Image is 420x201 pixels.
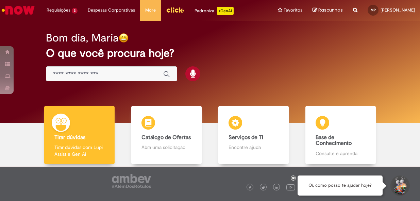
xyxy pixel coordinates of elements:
[286,183,295,191] img: logo_footer_youtube.png
[54,134,85,141] b: Tirar dúvidas
[72,8,78,14] span: 2
[1,3,36,17] img: ServiceNow
[46,47,374,59] h2: O que você procura hoje?
[141,144,191,151] p: Abra uma solicitação
[229,134,263,141] b: Serviços de TI
[284,7,302,14] span: Favoritos
[389,175,410,196] button: Iniciar Conversa de Suporte
[195,7,234,15] div: Padroniza
[275,186,278,190] img: logo_footer_linkedin.png
[145,7,156,14] span: More
[248,186,252,189] img: logo_footer_facebook.png
[210,106,297,165] a: Serviços de TI Encontre ajuda
[36,106,123,165] a: Tirar dúvidas Tirar dúvidas com Lupi Assist e Gen Ai
[112,174,151,188] img: logo_footer_ambev_rotulo_gray.png
[371,8,376,12] span: MP
[46,32,119,44] h2: Bom dia, Maria
[313,7,343,14] a: Rascunhos
[298,175,383,196] div: Oi, como posso te ajudar hoje?
[166,5,184,15] img: click_logo_yellow_360x200.png
[217,7,234,15] p: +GenAi
[297,106,384,165] a: Base de Conhecimento Consulte e aprenda
[316,134,352,147] b: Base de Conhecimento
[88,7,135,14] span: Despesas Corporativas
[262,186,265,189] img: logo_footer_twitter.png
[318,7,343,13] span: Rascunhos
[54,144,104,157] p: Tirar dúvidas com Lupi Assist e Gen Ai
[141,134,191,141] b: Catálogo de Ofertas
[381,7,415,13] span: [PERSON_NAME]
[123,106,210,165] a: Catálogo de Ofertas Abra uma solicitação
[47,7,70,14] span: Requisições
[229,144,279,151] p: Encontre ajuda
[316,150,366,157] p: Consulte e aprenda
[119,33,129,43] img: happy-face.png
